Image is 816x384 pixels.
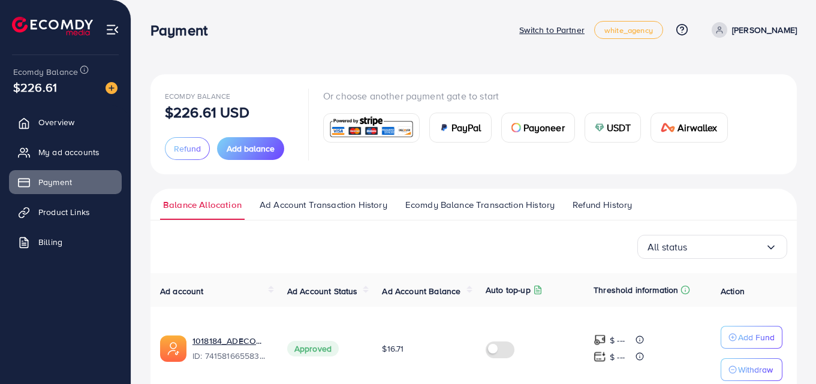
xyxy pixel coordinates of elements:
[165,137,210,160] button: Refund
[287,285,358,297] span: Ad Account Status
[165,105,249,119] p: $226.61 USD
[260,198,387,211] span: Ad Account Transaction History
[9,230,122,254] a: Billing
[150,22,217,39] h3: Payment
[405,198,555,211] span: Ecomdy Balance Transaction History
[519,23,585,37] p: Switch to Partner
[595,123,604,132] img: card
[661,123,675,132] img: card
[637,235,787,259] div: Search for option
[501,113,575,143] a: cardPayoneer
[585,113,642,143] a: cardUSDT
[688,238,765,256] input: Search for option
[38,206,90,218] span: Product Links
[160,335,186,362] img: ic-ads-acc.e4c84228.svg
[174,143,201,155] span: Refund
[192,335,268,347] a: 1018184_ADECOM_1726629369576
[732,23,797,37] p: [PERSON_NAME]
[610,350,625,364] p: $ ---
[382,285,460,297] span: Ad Account Balance
[604,26,653,34] span: white_agency
[721,326,782,349] button: Add Fund
[38,176,72,188] span: Payment
[165,91,230,101] span: Ecomdy Balance
[451,120,481,135] span: PayPal
[9,110,122,134] a: Overview
[38,116,74,128] span: Overview
[486,283,531,297] p: Auto top-up
[738,362,773,377] p: Withdraw
[678,120,717,135] span: Airwallex
[160,285,204,297] span: Ad account
[511,123,521,132] img: card
[323,113,420,143] a: card
[217,137,284,160] button: Add balance
[651,113,727,143] a: cardAirwallex
[594,21,663,39] a: white_agency
[287,341,339,356] span: Approved
[192,335,268,362] div: <span class='underline'>1018184_ADECOM_1726629369576</span></br>7415816655839723537
[323,89,737,103] p: Or choose another payment gate to start
[9,170,122,194] a: Payment
[38,236,62,248] span: Billing
[738,330,775,344] p: Add Fund
[106,23,119,37] img: menu
[439,123,449,132] img: card
[607,120,631,135] span: USDT
[9,140,122,164] a: My ad accounts
[610,333,625,347] p: $ ---
[382,343,404,355] span: $16.71
[13,66,78,78] span: Ecomdy Balance
[573,198,632,211] span: Refund History
[227,143,275,155] span: Add balance
[12,17,93,35] img: logo
[38,146,100,158] span: My ad accounts
[192,350,268,362] span: ID: 7415816655839723537
[327,115,415,141] img: card
[594,350,606,363] img: top-up amount
[707,22,797,38] a: [PERSON_NAME]
[594,334,606,346] img: top-up amount
[765,330,807,375] iframe: Chat
[163,198,242,211] span: Balance Allocation
[594,283,678,297] p: Threshold information
[523,120,565,135] span: Payoneer
[106,82,118,94] img: image
[13,78,57,96] span: $226.61
[648,238,688,256] span: All status
[721,358,782,381] button: Withdraw
[9,200,122,224] a: Product Links
[429,113,492,143] a: cardPayPal
[721,285,745,297] span: Action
